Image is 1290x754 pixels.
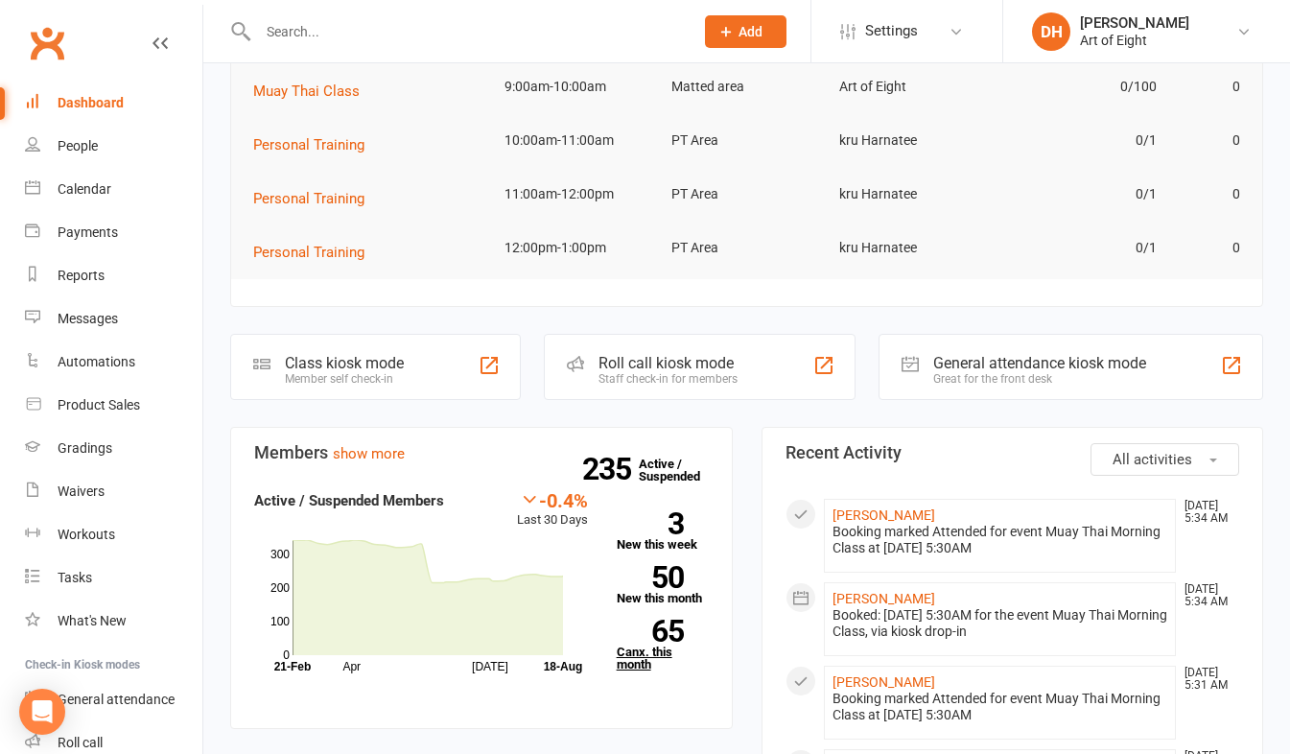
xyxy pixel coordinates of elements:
[253,190,364,207] span: Personal Training
[617,620,709,671] a: 65Canx. this month
[831,172,998,217] td: kru Harnatee
[58,224,118,240] div: Payments
[25,556,202,600] a: Tasks
[58,311,118,326] div: Messages
[617,617,684,646] strong: 65
[25,470,202,513] a: Waivers
[1113,451,1192,468] span: All activities
[598,354,738,372] div: Roll call kiosk mode
[253,187,378,210] button: Personal Training
[1165,64,1249,109] td: 0
[1165,118,1249,163] td: 0
[253,136,364,153] span: Personal Training
[25,513,202,556] a: Workouts
[833,507,935,523] a: [PERSON_NAME]
[1175,667,1238,692] time: [DATE] 5:31 AM
[1165,172,1249,217] td: 0
[1165,225,1249,271] td: 0
[582,455,639,483] strong: 235
[58,95,124,110] div: Dashboard
[58,570,92,585] div: Tasks
[496,225,664,271] td: 12:00pm-1:00pm
[333,445,405,462] a: show more
[58,735,103,750] div: Roll call
[833,607,1168,640] div: Booked: [DATE] 5:30AM for the event Muay Thai Morning Class, via kiosk drop-in
[663,172,831,217] td: PT Area
[496,64,664,109] td: 9:00am-10:00am
[58,138,98,153] div: People
[58,354,135,369] div: Automations
[25,678,202,721] a: General attendance kiosk mode
[253,82,360,100] span: Muay Thai Class
[598,372,738,386] div: Staff check-in for members
[25,384,202,427] a: Product Sales
[25,254,202,297] a: Reports
[1175,500,1238,525] time: [DATE] 5:34 AM
[58,268,105,283] div: Reports
[997,172,1165,217] td: 0/1
[617,563,684,592] strong: 50
[833,591,935,606] a: [PERSON_NAME]
[254,492,444,509] strong: Active / Suspended Members
[617,512,709,551] a: 3New this week
[705,15,786,48] button: Add
[25,125,202,168] a: People
[997,118,1165,163] td: 0/1
[663,64,831,109] td: Matted area
[663,118,831,163] td: PT Area
[933,354,1146,372] div: General attendance kiosk mode
[1175,583,1238,608] time: [DATE] 5:34 AM
[253,133,378,156] button: Personal Training
[496,118,664,163] td: 10:00am-11:00am
[517,489,588,530] div: Last 30 Days
[1032,12,1070,51] div: DH
[58,181,111,197] div: Calendar
[253,244,364,261] span: Personal Training
[831,118,998,163] td: kru Harnatee
[617,509,684,538] strong: 3
[833,674,935,690] a: [PERSON_NAME]
[786,443,1240,462] h3: Recent Activity
[1080,14,1189,32] div: [PERSON_NAME]
[58,527,115,542] div: Workouts
[833,691,1168,723] div: Booking marked Attended for event Muay Thai Morning Class at [DATE] 5:30AM
[58,440,112,456] div: Gradings
[639,443,723,497] a: 235Active / Suspended
[25,341,202,384] a: Automations
[1080,32,1189,49] div: Art of Eight
[997,225,1165,271] td: 0/1
[517,489,588,510] div: -0.4%
[285,372,404,386] div: Member self check-in
[496,172,664,217] td: 11:00am-12:00pm
[739,24,762,39] span: Add
[25,168,202,211] a: Calendar
[831,225,998,271] td: kru Harnatee
[997,64,1165,109] td: 0/100
[25,600,202,643] a: What's New
[25,427,202,470] a: Gradings
[253,80,373,103] button: Muay Thai Class
[58,692,175,707] div: General attendance
[25,211,202,254] a: Payments
[1091,443,1239,476] button: All activities
[25,82,202,125] a: Dashboard
[253,241,378,264] button: Personal Training
[865,10,918,53] span: Settings
[617,566,709,604] a: 50New this month
[663,225,831,271] td: PT Area
[25,297,202,341] a: Messages
[58,397,140,412] div: Product Sales
[933,372,1146,386] div: Great for the front desk
[254,443,709,462] h3: Members
[833,524,1168,556] div: Booking marked Attended for event Muay Thai Morning Class at [DATE] 5:30AM
[252,18,680,45] input: Search...
[58,613,127,628] div: What's New
[831,64,998,109] td: Art of Eight
[58,483,105,499] div: Waivers
[285,354,404,372] div: Class kiosk mode
[23,19,71,67] a: Clubworx
[19,689,65,735] div: Open Intercom Messenger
